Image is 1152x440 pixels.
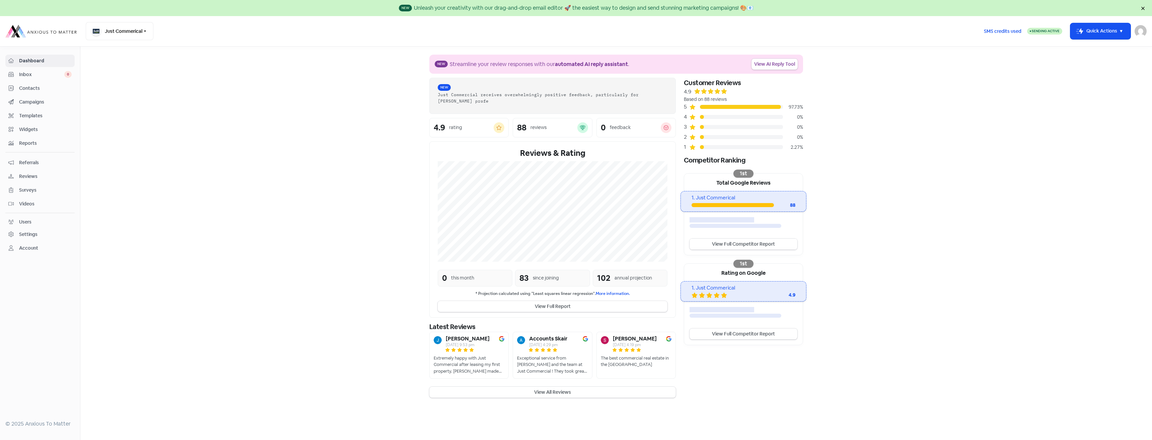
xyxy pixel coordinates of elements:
div: 1st [733,170,753,178]
div: [DATE] 4:19 pm [613,343,657,347]
div: 5 [684,103,689,111]
img: User [1135,25,1147,37]
span: Dashboard [19,57,72,64]
div: 4 [684,113,689,121]
span: Contacts [19,85,72,92]
div: 1. Just Commerical [692,284,795,292]
b: [PERSON_NAME] [613,336,657,341]
a: Referrals [5,156,75,169]
img: Image [666,336,671,341]
div: 102 [597,272,610,284]
div: Rating on Google [684,264,803,281]
div: [DATE] 9:53 pm [446,343,490,347]
a: Inbox 0 [5,68,75,81]
div: Streamline your review responses with our . [450,60,629,68]
div: 4.9 [434,124,445,132]
div: 0% [783,134,803,141]
div: Competitor Ranking [684,155,803,165]
span: Sending Active [1032,29,1060,33]
span: Templates [19,112,72,119]
span: Reports [19,140,72,147]
span: New [435,61,448,67]
small: * Projection calculated using "Least squares linear regression". [438,291,667,297]
div: Total Google Reviews [684,174,803,191]
div: 2.27% [783,144,803,151]
span: Inbox [19,71,64,78]
div: annual projection [615,274,652,281]
b: [PERSON_NAME] [446,336,490,341]
a: 4.9rating [429,118,509,137]
div: reviews [530,124,547,131]
div: Extremely happy with Just Commercial after leasing my first property. [PERSON_NAME] made the enti... [434,355,504,375]
div: 4.9 [684,88,691,96]
a: View Full Competitor Report [690,328,797,339]
img: Image [583,336,588,341]
span: Surveys [19,187,72,194]
b: automated AI reply assistant [555,61,628,68]
span: Videos [19,200,72,207]
div: 3 [684,123,689,131]
a: SMS credits used [978,27,1027,34]
div: Exceptional service from [PERSON_NAME] and the team at Just Commercial ! They took great care of ... [517,355,588,375]
a: More information. [596,291,630,296]
div: © 2025 Anxious To Matter [5,420,75,428]
div: Reviews & Rating [438,147,667,159]
a: 0feedback [596,118,676,137]
div: rating [449,124,462,131]
div: 1 [684,143,689,151]
div: Customer Reviews [684,78,803,88]
div: since joining [533,274,559,281]
a: Settings [5,228,75,241]
button: Just Commerical [86,22,153,40]
div: 97.73% [783,104,803,111]
div: The best commercial real estate in the [GEOGRAPHIC_DATA] [601,355,671,368]
a: Reviews [5,170,75,183]
div: Latest Reviews [429,322,676,332]
div: 88 [517,124,526,132]
div: 0 [442,272,447,284]
div: feedback [610,124,631,131]
span: New [438,84,451,91]
a: Sending Active [1027,27,1062,35]
span: Referrals [19,159,72,166]
span: Reviews [19,173,72,180]
a: View Full Competitor Report [690,239,797,250]
button: View All Reviews [429,387,676,398]
span: New [399,5,412,11]
img: Avatar [434,336,442,344]
a: 88reviews [513,118,592,137]
div: Unleash your creativity with our drag-and-drop email editor 🚀 the easiest way to design and send ... [414,4,753,12]
div: 83 [519,272,529,284]
div: 0% [783,114,803,121]
b: Accounts Skair [529,336,567,341]
a: Videos [5,198,75,210]
a: Reports [5,137,75,149]
div: this month [451,274,474,281]
div: Users [19,218,31,226]
div: Settings [19,231,38,238]
a: Account [5,242,75,254]
div: 4.9 [769,292,795,299]
button: Quick Actions [1070,23,1131,39]
a: Users [5,216,75,228]
div: 1. Just Commerical [692,194,795,202]
img: Avatar [601,336,609,344]
a: Contacts [5,82,75,95]
div: 2 [684,133,689,141]
div: Account [19,245,38,252]
div: [DATE] 4:29 pm [529,343,567,347]
a: Surveys [5,184,75,196]
div: 0 [601,124,606,132]
a: View AI Reply Tool [751,59,798,70]
img: Image [499,336,504,341]
a: Templates [5,110,75,122]
a: Widgets [5,123,75,136]
span: 0 [64,71,72,78]
div: 88 [774,202,795,209]
div: Just Commercial receives overwhelmingly positive feedback, particularly for [PERSON_NAME] profe [438,91,667,104]
button: View Full Report [438,301,667,312]
span: Widgets [19,126,72,133]
span: Campaigns [19,99,72,106]
img: Avatar [517,336,525,344]
a: Campaigns [5,96,75,108]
